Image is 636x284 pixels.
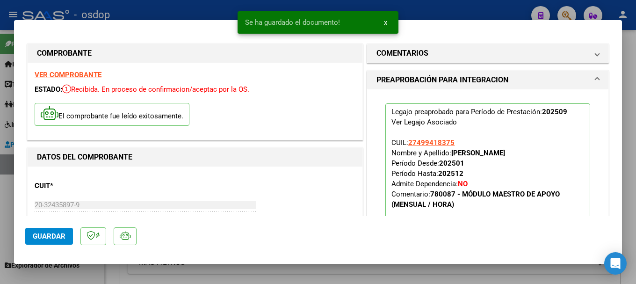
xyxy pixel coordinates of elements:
[33,232,65,240] span: Guardar
[391,117,457,127] div: Ver Legajo Asociado
[604,252,627,275] div: Open Intercom Messenger
[391,190,560,209] span: Comentario:
[391,190,560,209] strong: 780087 - MÓDULO MAESTRO DE APOYO (MENSUAL / HORA)
[438,169,463,178] strong: 202512
[37,49,92,58] strong: COMPROBANTE
[367,71,608,89] mat-expansion-panel-header: PREAPROBACIÓN PARA INTEGRACION
[245,18,340,27] span: Se ha guardado el documento!
[439,159,464,167] strong: 202501
[367,44,608,63] mat-expansion-panel-header: COMENTARIOS
[35,103,189,126] p: El comprobante fue leído exitosamente.
[451,149,505,157] strong: [PERSON_NAME]
[37,153,132,161] strong: DATOS DEL COMPROBANTE
[376,14,395,31] button: x
[458,180,468,188] strong: NO
[35,181,131,191] p: CUIT
[542,108,567,116] strong: 202509
[385,103,590,238] p: Legajo preaprobado para Período de Prestación:
[384,18,387,27] span: x
[376,48,428,59] h1: COMENTARIOS
[367,89,608,260] div: PREAPROBACIÓN PARA INTEGRACION
[408,138,455,147] span: 27499418375
[35,85,62,94] span: ESTADO:
[25,228,73,245] button: Guardar
[376,74,508,86] h1: PREAPROBACIÓN PARA INTEGRACION
[35,71,101,79] a: VER COMPROBANTE
[391,138,560,209] span: CUIL: Nombre y Apellido: Período Desde: Período Hasta: Admite Dependencia:
[62,85,249,94] span: Recibida. En proceso de confirmacion/aceptac por la OS.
